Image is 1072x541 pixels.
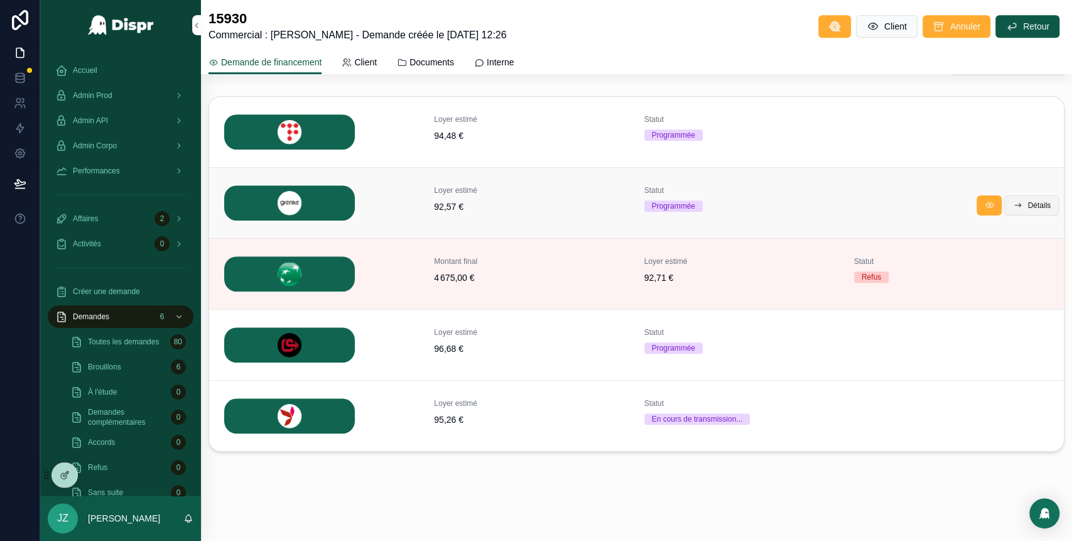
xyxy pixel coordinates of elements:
span: Statut [854,256,1049,266]
span: Admin Prod [73,90,112,101]
span: Retour [1023,20,1049,33]
span: Statut [644,114,839,124]
span: 95,26 € [434,413,629,426]
a: Sans suite0 [63,481,193,504]
a: Activités0 [48,232,193,255]
span: Toutes les demandes [88,337,159,347]
span: Demandes [73,312,109,322]
a: Toutes les demandes80 [63,331,193,353]
span: Brouillons [88,362,121,372]
a: Demande de financement [208,51,322,75]
span: Refus [88,462,107,473]
div: Programmée [652,200,695,212]
a: Performances [48,160,193,182]
div: scrollable content [40,50,201,496]
span: Client [354,56,377,68]
span: Détails [1027,200,1051,210]
a: Client [342,51,377,76]
span: Montant final [434,256,629,266]
div: 0 [171,410,186,425]
img: MUTUALEASE.png [224,398,355,434]
span: 92,71 € [644,271,839,284]
a: Accueil [48,59,193,82]
div: 0 [171,435,186,450]
a: Brouillons6 [63,356,193,378]
button: Annuler [923,15,990,38]
button: Retour [995,15,1059,38]
a: À l'étude0 [63,381,193,403]
span: Activités [73,239,101,249]
a: Affaires2 [48,207,193,230]
div: 6 [171,359,186,374]
span: Admin API [73,116,108,126]
a: Accords0 [63,431,193,454]
span: Demande de financement [221,56,322,68]
img: BNP.png [224,256,355,292]
div: 2 [154,211,170,226]
a: Refus0 [63,456,193,479]
span: Loyer estimé [434,185,629,195]
a: Créer une demande [48,280,193,303]
div: 80 [170,334,186,349]
div: Open Intercom Messenger [1029,498,1059,528]
span: Créer une demande [73,287,140,297]
img: App logo [87,15,154,35]
div: 6 [154,309,170,324]
a: Demandes complémentaires0 [63,406,193,429]
span: Admin Corpo [73,141,117,151]
span: Loyer estimé [644,256,839,266]
a: Admin API [48,109,193,132]
span: JZ [57,511,68,526]
p: [PERSON_NAME] [88,512,160,525]
div: Programmée [652,342,695,354]
span: Statut [644,185,839,195]
div: Programmée [652,129,695,141]
div: En cours de transmission... [652,413,743,425]
span: Statut [644,327,839,337]
span: 94,48 € [434,129,629,142]
div: Refus [862,271,881,283]
img: GREN.png [224,185,355,221]
div: 0 [171,385,186,400]
a: Admin Corpo [48,134,193,157]
div: 0 [171,485,186,500]
span: À l'étude [88,387,117,397]
img: LEASECOM.png [224,114,355,150]
button: Client [856,15,918,38]
div: 0 [154,236,170,251]
a: Interne [474,51,514,76]
span: Performances [73,166,120,176]
span: Accords [88,437,115,447]
span: 96,68 € [434,342,629,355]
span: Sans suite [88,488,123,498]
span: 92,57 € [434,200,629,213]
a: Admin Prod [48,84,193,107]
span: 4 675,00 € [434,271,629,284]
a: Documents [397,51,454,76]
span: Loyer estimé [434,398,629,408]
span: Commercial : [PERSON_NAME] - Demande créée le [DATE] 12:26 [208,28,507,43]
button: Détails [1004,195,1059,216]
div: 0 [171,460,186,475]
span: Demandes complémentaires [88,407,166,427]
span: Affaires [73,214,98,224]
span: Interne [487,56,514,68]
a: Demandes6 [48,305,193,328]
span: Accueil [73,65,97,75]
span: Annuler [950,20,980,33]
h1: 15930 [208,10,507,28]
span: Documents [409,56,454,68]
img: LOCAM.png [224,327,355,363]
span: Loyer estimé [434,114,629,124]
span: Loyer estimé [434,327,629,337]
span: Statut [644,398,839,408]
span: Client [884,20,907,33]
